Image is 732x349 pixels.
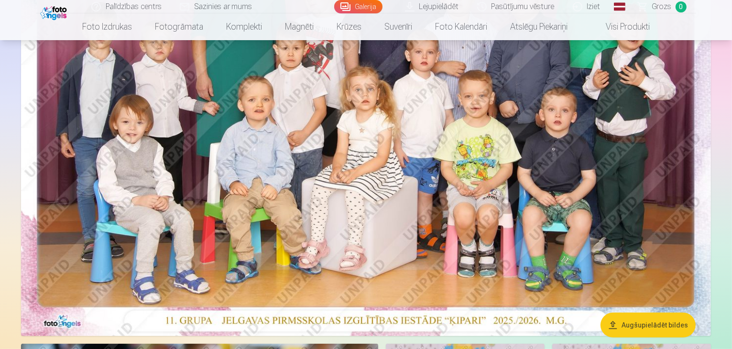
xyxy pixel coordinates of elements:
[652,1,672,12] span: Grozs
[215,13,273,40] a: Komplekti
[424,13,499,40] a: Foto kalendāri
[273,13,325,40] a: Magnēti
[325,13,373,40] a: Krūzes
[143,13,215,40] a: Fotogrāmata
[499,13,579,40] a: Atslēgu piekariņi
[71,13,143,40] a: Foto izdrukas
[676,1,687,12] span: 0
[601,313,696,338] button: Augšupielādēt bildes
[40,4,69,20] img: /fa1
[373,13,424,40] a: Suvenīri
[579,13,661,40] a: Visi produkti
